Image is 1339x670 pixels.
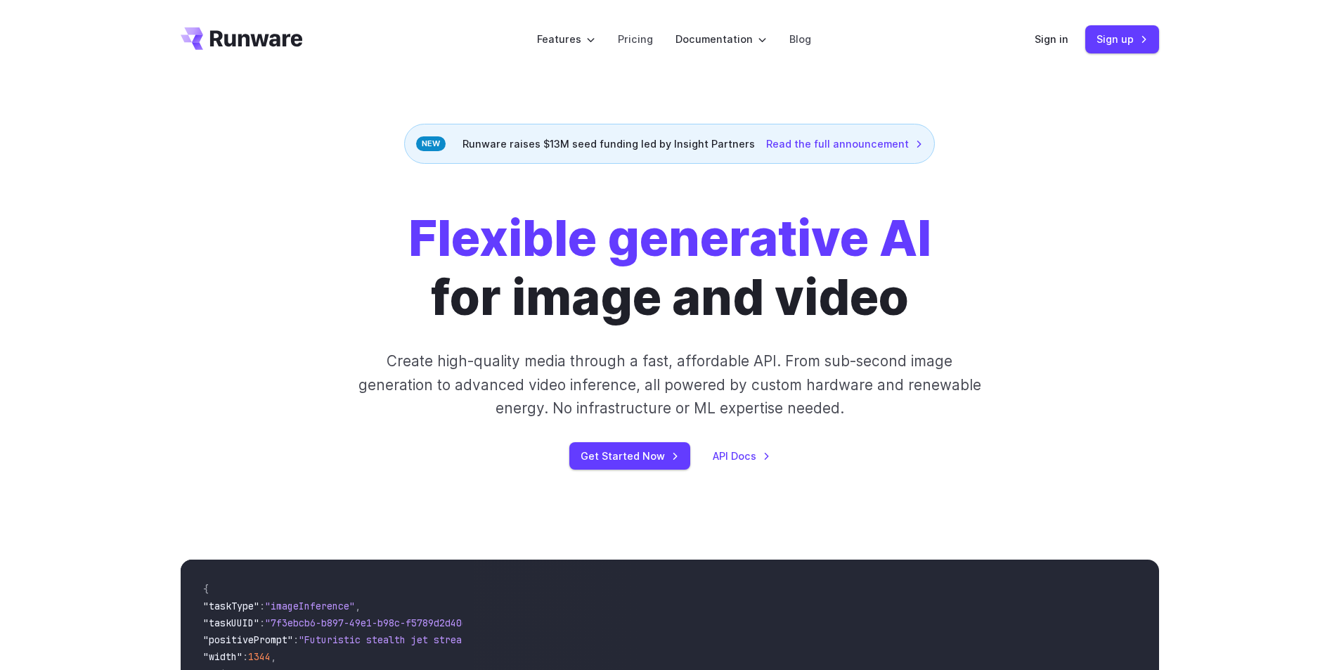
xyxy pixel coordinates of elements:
span: 1344 [248,650,271,663]
h1: for image and video [408,209,931,327]
div: Runware raises $13M seed funding led by Insight Partners [404,124,935,164]
span: : [242,650,248,663]
a: Sign in [1035,31,1068,47]
a: Sign up [1085,25,1159,53]
label: Features [537,31,595,47]
span: "positivePrompt" [203,633,293,646]
span: "taskUUID" [203,617,259,629]
strong: Flexible generative AI [408,208,931,268]
a: Get Started Now [569,442,690,470]
a: Go to / [181,27,303,50]
span: : [293,633,299,646]
span: , [355,600,361,612]
span: "taskType" [203,600,259,612]
span: : [259,617,265,629]
span: : [259,600,265,612]
span: "Futuristic stealth jet streaking through a neon-lit cityscape with glowing purple exhaust" [299,633,810,646]
span: "imageInference" [265,600,355,612]
span: "width" [203,650,242,663]
span: "7f3ebcb6-b897-49e1-b98c-f5789d2d40d7" [265,617,479,629]
span: , [271,650,276,663]
a: Blog [789,31,811,47]
a: Read the full announcement [766,136,923,152]
label: Documentation [675,31,767,47]
a: Pricing [618,31,653,47]
p: Create high-quality media through a fast, affordable API. From sub-second image generation to adv... [356,349,983,420]
a: API Docs [713,448,770,464]
span: { [203,583,209,595]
